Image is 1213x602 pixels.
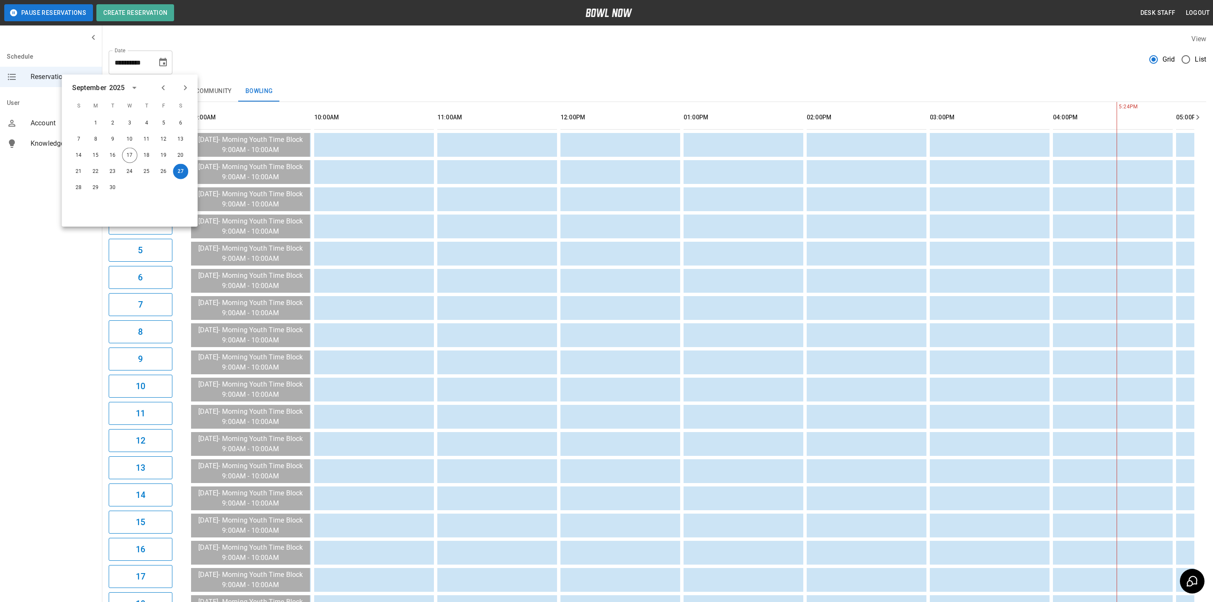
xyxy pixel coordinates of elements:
button: Sep 21, 2025 [71,164,87,179]
th: 12:00PM [560,105,680,130]
h6: 6 [138,271,143,284]
h6: 5 [138,243,143,257]
button: Sep 20, 2025 [173,148,189,163]
img: logo [585,8,632,17]
button: Sep 27, 2025 [173,164,189,179]
button: 12 [109,429,172,452]
button: Sep 25, 2025 [139,164,155,179]
button: Bowling [239,81,280,102]
th: 09:00AM [191,105,311,130]
h6: 10 [136,379,145,393]
th: 11:00AM [437,105,557,130]
button: Sep 23, 2025 [105,164,121,179]
span: S [173,98,189,115]
h6: 13 [136,461,145,475]
h6: 8 [138,325,143,339]
button: Previous month [156,81,171,95]
h6: 17 [136,570,145,583]
button: 6 [109,266,172,289]
span: T [139,98,155,115]
div: September [72,83,107,93]
button: 15 [109,511,172,534]
button: Sep 26, 2025 [156,164,172,179]
button: Community [189,81,239,102]
button: 14 [109,483,172,506]
button: Next month [178,81,193,95]
div: 2025 [109,83,125,93]
button: Choose date, selected date is Sep 27, 2025 [155,54,172,71]
button: Sep 6, 2025 [173,116,189,131]
button: Sep 24, 2025 [122,164,138,179]
span: S [71,98,87,115]
button: Desk Staff [1137,5,1179,21]
span: M [88,98,104,115]
button: 10 [109,375,172,398]
button: 8 [109,320,172,343]
button: Sep 5, 2025 [156,116,172,131]
button: Sep 16, 2025 [105,148,121,163]
button: Sep 8, 2025 [88,132,104,147]
span: Reservations [31,72,95,82]
h6: 16 [136,543,145,556]
button: Sep 10, 2025 [122,132,138,147]
button: calendar view is open, switch to year view [127,81,141,95]
button: Sep 1, 2025 [88,116,104,131]
span: F [156,98,172,115]
button: Sep 17, 2025 [122,148,138,163]
div: inventory tabs [109,81,1206,102]
button: Sep 29, 2025 [88,180,104,195]
h6: 12 [136,434,145,447]
button: Sep 19, 2025 [156,148,172,163]
button: Sep 22, 2025 [88,164,104,179]
label: View [1191,35,1206,43]
h6: 14 [136,488,145,502]
button: 5 [109,239,172,262]
h6: 15 [136,515,145,529]
th: 10:00AM [314,105,434,130]
button: Sep 9, 2025 [105,132,121,147]
button: Sep 14, 2025 [71,148,87,163]
button: Sep 28, 2025 [71,180,87,195]
button: Sep 18, 2025 [139,148,155,163]
span: W [122,98,138,115]
h6: 11 [136,407,145,420]
span: Knowledge Base [31,138,95,149]
button: Sep 12, 2025 [156,132,172,147]
button: Create Reservation [96,4,174,21]
button: Sep 3, 2025 [122,116,138,131]
h6: 7 [138,298,143,311]
button: Sep 15, 2025 [88,148,104,163]
span: List [1195,54,1206,65]
h6: 9 [138,352,143,366]
button: Sep 4, 2025 [139,116,155,131]
span: Grid [1162,54,1175,65]
button: 7 [109,293,172,316]
button: Sep 7, 2025 [71,132,87,147]
button: Pause Reservations [4,4,93,21]
button: Sep 11, 2025 [139,132,155,147]
button: 13 [109,456,172,479]
button: Logout [1182,5,1213,21]
span: T [105,98,121,115]
button: 11 [109,402,172,425]
span: Account [31,118,95,128]
button: 17 [109,565,172,588]
button: Sep 13, 2025 [173,132,189,147]
button: Sep 30, 2025 [105,180,121,195]
button: 16 [109,538,172,561]
span: 5:24PM [1117,103,1119,111]
button: 9 [109,348,172,370]
button: Sep 2, 2025 [105,116,121,131]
